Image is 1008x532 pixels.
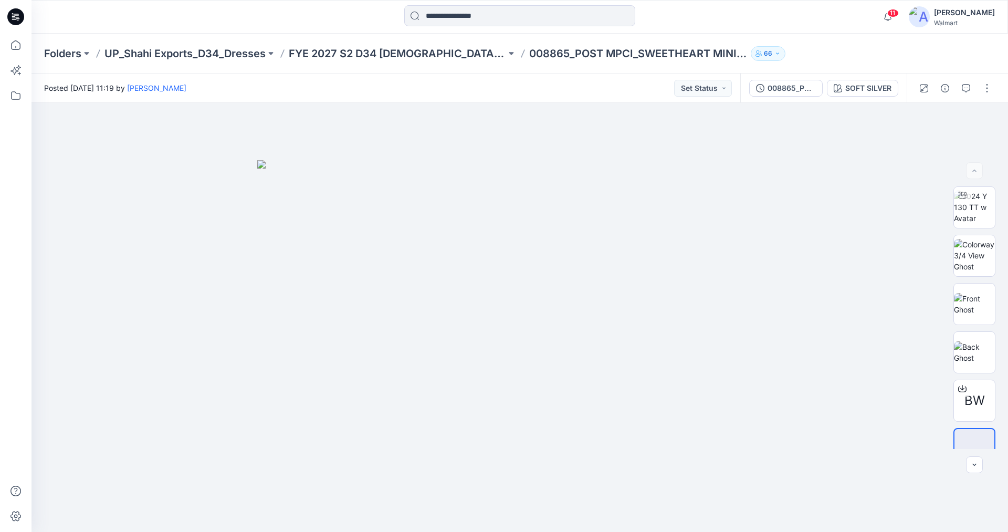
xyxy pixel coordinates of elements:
div: [PERSON_NAME] [934,6,995,19]
a: [PERSON_NAME] [127,84,186,92]
a: UP_Shahi Exports_D34_Dresses [104,46,266,61]
img: Colorway 3/4 View Ghost [954,239,995,272]
div: SOFT SILVER [845,82,891,94]
img: 2024 Y 130 TT w Avatar [954,191,995,224]
button: 66 [751,46,785,61]
p: 66 [764,48,772,59]
span: Posted [DATE] 11:19 by [44,82,186,93]
div: Walmart [934,19,995,27]
span: 11 [887,9,899,17]
div: 008865_POST MPCI_SWEETHEART MINI FLUTTER DRESS [768,82,816,94]
button: 008865_POST MPCI_SWEETHEART MINI FLUTTER DRESS [749,80,823,97]
img: Front Ghost [954,293,995,315]
a: Folders [44,46,81,61]
img: Back Ghost [954,341,995,363]
span: BW [964,391,985,410]
img: avatar [909,6,930,27]
a: FYE 2027 S2 D34 [DEMOGRAPHIC_DATA] Dresses - Shahi [289,46,506,61]
p: 008865_POST MPCI_SWEETHEART MINI FLUTTER DRESS [529,46,747,61]
button: Details [937,80,953,97]
button: SOFT SILVER [827,80,898,97]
